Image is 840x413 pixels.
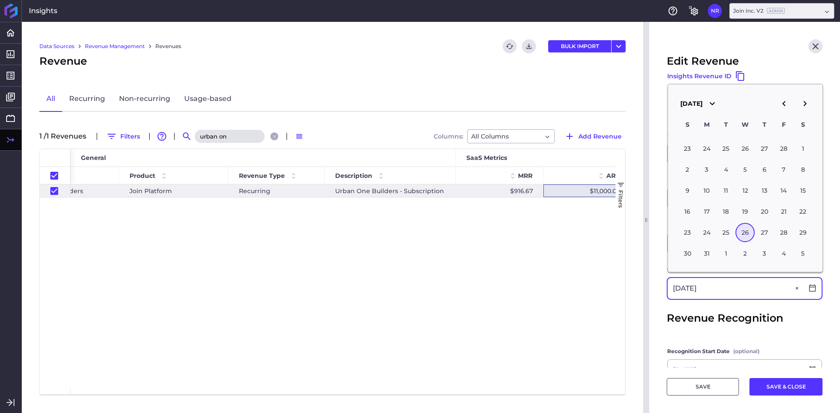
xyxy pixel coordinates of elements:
[678,181,697,200] div: Choose Sunday, March 9th, 2025
[774,181,793,200] div: Choose Friday, March 14th, 2025
[667,175,731,184] span: Different Booking Date
[697,115,716,134] div: M
[716,115,735,134] div: T
[667,265,700,274] span: Cancel Date
[667,310,783,326] span: Revenue Recognition
[617,190,624,208] span: Filters
[466,154,507,162] span: SaaS Metrics
[667,71,731,81] span: Insights Revenue ID
[180,129,194,143] button: Search by
[667,94,681,108] button: Renew
[667,378,739,396] button: SAVE
[733,7,785,15] div: Join Inc. V2
[697,181,716,200] div: Choose Monday, March 10th, 2025
[774,160,793,179] div: Choose Friday, March 7th, 2025
[606,172,620,180] span: ARR
[687,4,701,18] button: General Settings
[667,69,746,83] button: Insights Revenue ID
[678,244,697,263] div: Choose Sunday, March 30th, 2025
[239,172,285,180] span: Revenue Type
[39,87,62,112] a: All
[668,360,803,381] input: Select Date
[793,244,812,263] div: Choose Saturday, April 5th, 2025
[755,223,774,242] div: Choose Thursday, March 27th, 2025
[716,202,735,221] div: Choose Tuesday, March 18th, 2025
[667,53,739,69] span: Edit Revenue
[774,223,793,242] div: Choose Friday, March 28th, 2025
[735,115,755,134] div: W
[716,160,735,179] div: Choose Tuesday, March 4th, 2025
[793,115,812,134] div: S
[793,278,803,299] button: Close
[518,172,532,180] span: MRR
[39,42,74,50] a: Data Sources
[774,202,793,221] div: Choose Friday, March 21st, 2025
[716,223,735,242] div: Choose Tuesday, March 25th, 2025
[666,4,680,18] button: Help
[697,160,716,179] div: Choose Monday, March 3rd, 2025
[735,223,755,242] div: Choose Wednesday, March 26th, 2025
[560,129,626,143] button: Add Revenue
[678,202,697,221] div: Choose Sunday, March 16th, 2025
[735,244,755,263] div: Choose Wednesday, April 2nd, 2025
[735,139,755,158] div: Choose Wednesday, February 26th, 2025
[697,139,716,158] div: Choose Monday, February 24th, 2025
[678,138,812,264] div: month 2025-03
[808,39,822,53] button: Close
[456,184,543,197] div: $916.67
[793,202,812,221] div: Choose Saturday, March 22nd, 2025
[471,131,509,142] span: All Columns
[668,278,803,299] input: Cancel Date
[774,244,793,263] div: Choose Friday, April 4th, 2025
[129,172,155,180] span: Product
[40,184,70,198] div: Press SPACE to deselect this row.
[793,181,812,200] div: Choose Saturday, March 15th, 2025
[270,132,278,140] button: Close search
[678,160,697,179] div: Choose Sunday, March 2nd, 2025
[680,100,703,108] span: [DATE]
[102,129,144,143] button: Filters
[467,129,555,143] div: Dropdown select
[678,139,697,158] div: Choose Sunday, February 23rd, 2025
[667,347,730,356] span: Recognition Start Date
[39,53,87,69] span: Revenue
[749,378,822,396] button: SAVE & CLOSE
[548,40,611,52] button: BULK IMPORT
[578,132,622,141] span: Add Revenue
[177,87,238,112] a: Usage-based
[716,181,735,200] div: Choose Tuesday, March 11th, 2025
[774,139,793,158] div: Choose Friday, February 28th, 2025
[755,202,774,221] div: Choose Thursday, March 20th, 2025
[716,139,735,158] div: Choose Tuesday, February 25th, 2025
[735,202,755,221] div: Choose Wednesday, March 19th, 2025
[716,244,735,263] div: Choose Tuesday, April 1st, 2025
[793,139,812,158] div: Choose Saturday, March 1st, 2025
[755,160,774,179] div: Choose Thursday, March 6th, 2025
[774,115,793,134] div: F
[793,160,812,179] div: Choose Saturday, March 8th, 2025
[697,223,716,242] div: Choose Monday, March 24th, 2025
[503,39,517,53] button: Refresh
[522,39,536,53] button: Download
[228,184,325,197] div: Recurring
[155,42,181,50] a: Revenues
[81,154,106,162] span: General
[434,133,463,139] span: Columns:
[793,360,803,381] button: Close
[612,40,626,52] button: User Menu
[697,244,716,263] div: Choose Monday, March 31st, 2025
[733,347,759,356] span: (optional)
[767,8,785,14] ins: Admin
[793,223,812,242] div: Choose Saturday, March 29th, 2025
[129,185,172,197] span: Join Platform
[678,115,697,134] div: S
[85,42,145,50] a: Revenue Management
[667,130,695,139] span: Start Date
[697,202,716,221] div: Choose Monday, March 17th, 2025
[335,172,372,180] span: Description
[112,87,177,112] a: Non-recurring
[39,133,91,140] div: 1 / 1 Revenue s
[667,220,692,229] span: End Date
[755,139,774,158] div: Choose Thursday, February 27th, 2025
[325,184,456,197] div: Urban One Builders - Subscription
